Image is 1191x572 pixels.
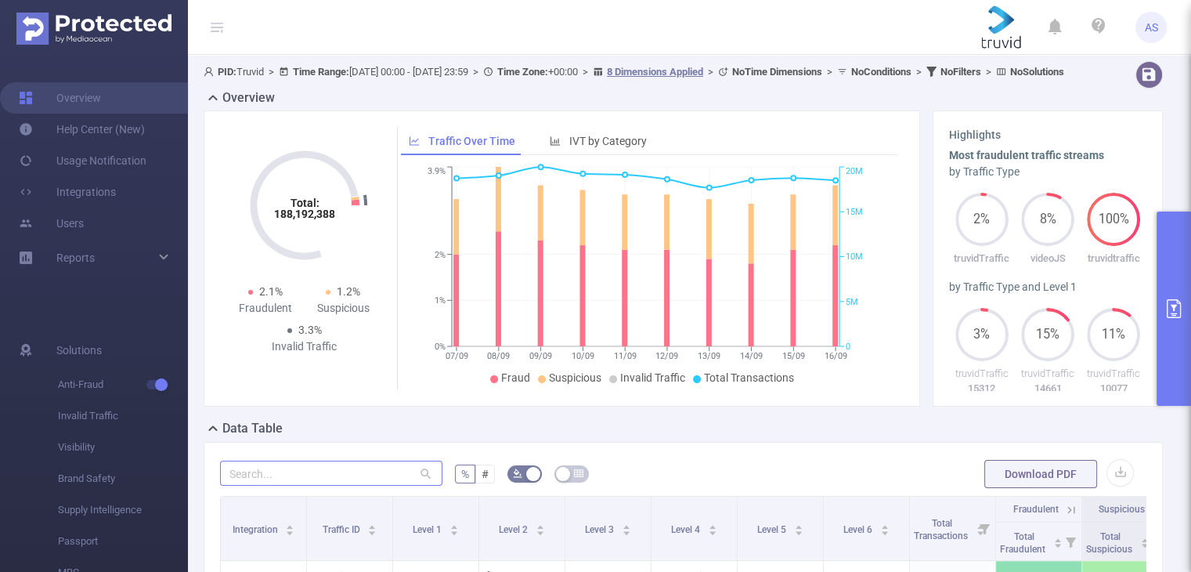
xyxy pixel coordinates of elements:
tspan: 12/09 [656,351,679,361]
span: Total Transactions [704,371,794,384]
p: truvidTraffic [949,366,1015,382]
i: Filter menu [973,497,995,560]
span: Level 3 [585,524,616,535]
i: icon: caret-up [449,523,458,527]
tspan: 11/09 [614,351,637,361]
span: > [578,66,593,78]
span: > [468,66,483,78]
i: icon: caret-up [622,523,630,527]
span: Fraudulent [1012,504,1058,515]
h2: Overview [222,89,275,107]
i: icon: bar-chart [550,136,561,147]
a: Reports [56,242,95,273]
span: Invalid Traffic [58,400,188,432]
tspan: 14/09 [740,351,763,361]
span: 15% [1021,328,1074,341]
span: Fraud [501,371,530,384]
i: icon: user [204,67,218,77]
div: Fraudulent [226,300,305,317]
a: Overview [19,82,101,114]
span: Passport [58,526,188,557]
span: 11% [1087,328,1140,341]
div: Sort [708,523,717,532]
tspan: 13/09 [698,351,720,361]
div: Sort [536,523,545,532]
span: 3% [955,328,1009,341]
tspan: 08/09 [487,351,510,361]
p: 10077 [1081,381,1146,396]
b: No Time Dimensions [732,66,822,78]
tspan: 20M [846,167,863,177]
span: Brand Safety [58,463,188,494]
span: Anti-Fraud [58,369,188,400]
span: Total Transactions [914,518,970,541]
p: 14661 [1015,381,1081,396]
tspan: 2% [435,250,446,260]
span: Level 2 [499,524,530,535]
a: Help Center (New) [19,114,145,145]
b: PID: [218,66,236,78]
span: Reports [56,252,95,264]
i: icon: caret-down [880,529,889,534]
div: by Traffic Type [949,164,1146,180]
i: icon: table [574,469,583,478]
span: Suspicious [1099,504,1145,515]
span: > [822,66,837,78]
tspan: 15M [846,207,863,217]
span: 1.2% [337,285,360,298]
i: icon: caret-up [1053,536,1062,541]
span: Suspicious [549,371,601,384]
span: 100% [1087,213,1140,226]
input: Search... [220,461,442,486]
p: truvidTraffic [1015,366,1081,382]
b: No Filters [940,66,981,78]
b: No Solutions [1010,66,1064,78]
i: icon: caret-up [536,523,544,527]
tspan: 5M [846,297,858,307]
span: Traffic ID [323,524,363,535]
i: icon: caret-down [708,529,716,534]
i: icon: caret-down [286,529,294,534]
i: icon: caret-down [1140,541,1149,546]
span: Level 4 [671,524,702,535]
tspan: Total: [290,197,319,209]
span: Visibility [58,432,188,463]
i: Filter menu [1146,523,1168,560]
b: No Conditions [851,66,911,78]
span: % [461,468,469,480]
i: icon: bg-colors [513,469,522,478]
span: Level 1 [413,524,444,535]
i: icon: caret-up [794,523,803,527]
tspan: 16/09 [825,351,847,361]
tspan: 15/09 [782,351,805,361]
span: 8% [1021,213,1074,226]
tspan: 1% [435,295,446,306]
a: Users [19,208,84,239]
u: 8 Dimensions Applied [607,66,703,78]
a: Integrations [19,176,116,208]
tspan: 10/09 [572,351,594,361]
span: Level 6 [843,524,875,535]
p: truvidTraffic [949,251,1015,266]
tspan: 188,192,388 [274,208,335,220]
div: by Traffic Type and Level 1 [949,279,1146,295]
div: Sort [367,523,377,532]
span: Integration [233,524,280,535]
span: Total Suspicious [1086,531,1135,555]
span: Traffic Over Time [428,135,515,147]
tspan: 3.9% [428,167,446,177]
tspan: 10M [846,252,863,262]
i: icon: caret-down [536,529,544,534]
span: 3.3% [298,324,322,336]
tspan: 09/09 [529,351,552,361]
i: icon: caret-up [880,523,889,527]
i: icon: caret-down [368,529,377,534]
span: Solutions [56,335,102,366]
img: Protected Media [16,13,171,45]
div: Sort [1140,536,1149,545]
span: 2.1% [259,285,283,298]
b: Time Range: [293,66,349,78]
span: Total Fraudulent [1000,531,1048,555]
h2: Data Table [222,419,283,438]
tspan: 0% [435,342,446,352]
